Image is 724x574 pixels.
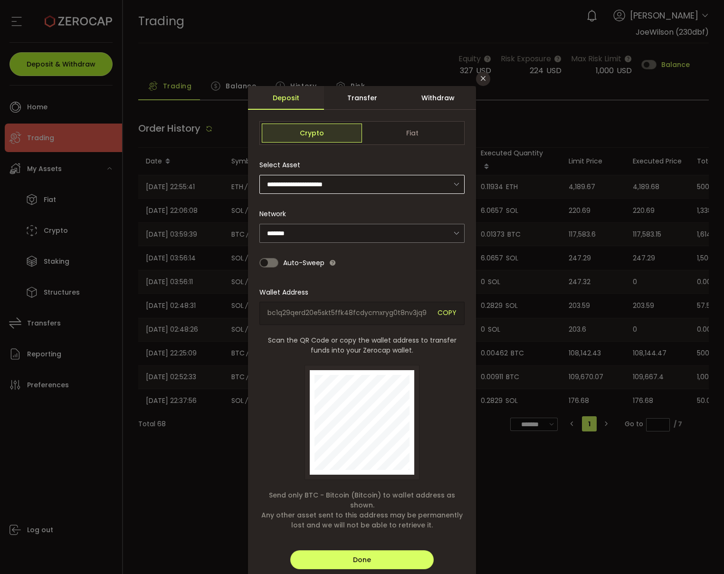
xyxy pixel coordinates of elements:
[259,490,465,510] span: Send only BTC - Bitcoin (Bitcoin) to wallet address as shown.
[353,555,371,564] span: Done
[248,86,324,110] div: Deposit
[259,160,306,170] label: Select Asset
[259,209,292,219] label: Network
[400,86,476,110] div: Withdraw
[324,86,400,110] div: Transfer
[259,510,465,530] span: Any other asset sent to this address may be permanently lost and we will not be able to retrieve it.
[267,308,430,319] span: bc1q29qerd20e5skt5ffk48fcdycmxryg0t8nv3jq9
[362,124,462,143] span: Fiat
[476,72,490,86] button: Close
[290,550,434,569] button: Done
[259,335,465,355] span: Scan the QR Code or copy the wallet address to transfer funds into your Zerocap wallet.
[283,253,324,272] span: Auto-Sweep
[262,124,362,143] span: Crypto
[259,287,314,297] label: Wallet Address
[438,308,457,319] span: COPY
[676,528,724,574] iframe: Chat Widget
